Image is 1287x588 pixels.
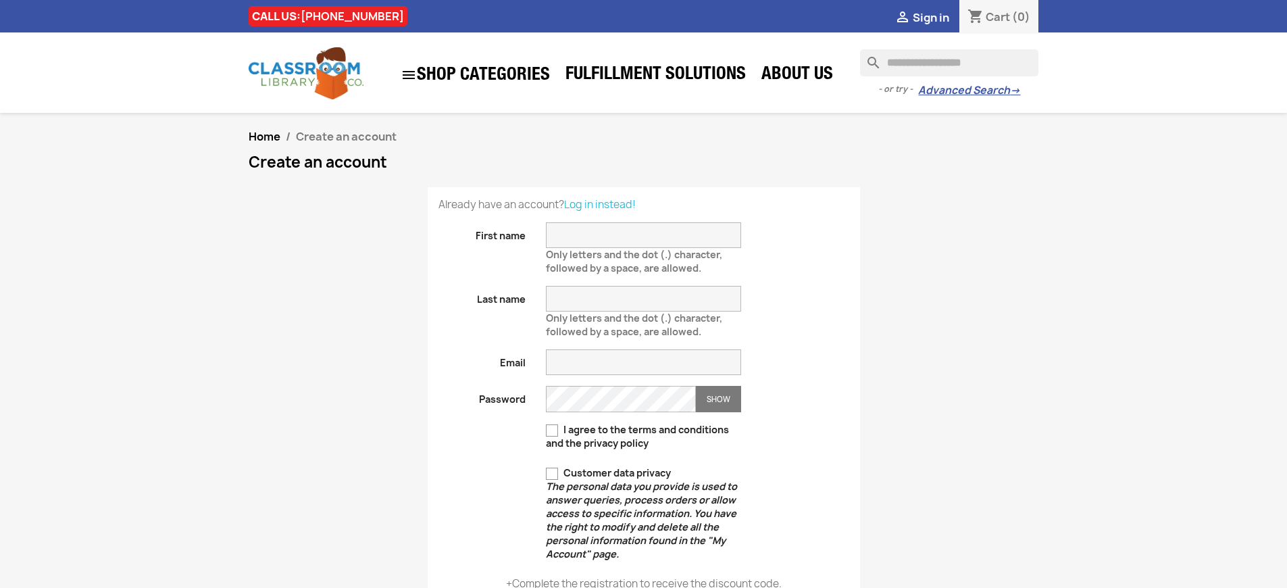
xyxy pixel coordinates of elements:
p: Already have an account? [438,198,849,212]
span: Only letters and the dot (.) character, followed by a space, are allowed. [546,306,722,338]
h1: Create an account [249,154,1039,170]
label: First name [428,222,536,243]
span: → [1010,84,1020,97]
img: Classroom Library Company [249,47,363,99]
i: search [860,49,876,66]
label: Last name [428,286,536,306]
i:  [894,10,911,26]
input: Search [860,49,1038,76]
a: [PHONE_NUMBER] [301,9,404,24]
a: SHOP CATEGORIES [394,60,557,90]
a: Fulfillment Solutions [559,62,753,89]
label: Email [428,349,536,370]
span: Only letters and the dot (.) character, followed by a space, are allowed. [546,243,722,274]
label: Password [428,386,536,406]
em: The personal data you provide is used to answer queries, process orders or allow access to specif... [546,480,737,560]
span: Cart [986,9,1010,24]
label: Customer data privacy [546,466,741,561]
a: Advanced Search→ [918,84,1020,97]
i: shopping_cart [967,9,984,26]
a:  Sign in [894,10,949,25]
a: Home [249,129,280,144]
a: About Us [755,62,840,89]
button: Show [696,386,741,412]
span: Create an account [296,129,397,144]
span: (0) [1012,9,1030,24]
span: Sign in [913,10,949,25]
div: CALL US: [249,6,407,26]
input: Password input [546,386,696,412]
a: Log in instead! [564,197,636,212]
span: - or try - [878,82,918,96]
i:  [401,67,417,83]
label: I agree to the terms and conditions and the privacy policy [546,423,741,450]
